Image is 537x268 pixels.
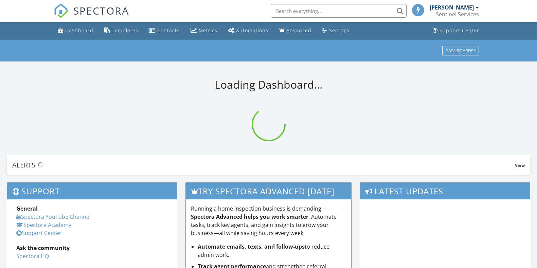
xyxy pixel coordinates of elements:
[12,160,515,169] div: Alerts
[191,213,308,220] strong: Spectora Advanced helps you work smarter
[198,243,346,259] li: to reduce admin work.
[54,9,129,23] a: SPECTORA
[16,252,49,260] a: Spectora HQ
[16,213,91,220] a: Spectora YouTube Channel
[436,11,479,18] div: Sentinel Services
[73,3,129,18] span: SPECTORA
[430,4,474,11] div: [PERSON_NAME]
[445,48,476,53] div: Dashboards
[276,24,314,37] a: Advanced
[54,3,69,18] img: The Best Home Inspection Software - Spectora
[329,27,350,34] div: Settings
[286,27,311,34] div: Advanced
[360,183,530,199] h3: Latest Updates
[199,27,217,34] div: Metrics
[442,46,479,55] button: Dashboards
[16,221,71,229] a: Spectora Academy
[191,204,346,237] p: Running a home inspection business is demanding— . Automate tasks, track key agents, and gain ins...
[226,24,271,37] a: Automations (Basic)
[16,229,61,237] a: Support Center
[65,27,93,34] div: Dashboard
[146,24,182,37] a: Contacts
[16,205,38,212] strong: General
[186,183,352,199] h3: Try spectora advanced [DATE]
[198,243,305,250] strong: Automate emails, texts, and follow-ups
[112,27,138,34] div: Templates
[102,24,141,37] a: Templates
[16,244,168,252] div: Ask the community
[55,24,96,37] a: Dashboard
[236,27,268,34] div: Automations
[430,24,482,37] a: Support Center
[440,27,479,34] div: Support Center
[271,4,407,18] input: Search everything...
[515,162,525,168] span: View
[320,24,352,37] a: Settings
[157,27,180,34] div: Contacts
[7,183,177,199] h3: Support
[188,24,220,37] a: Metrics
